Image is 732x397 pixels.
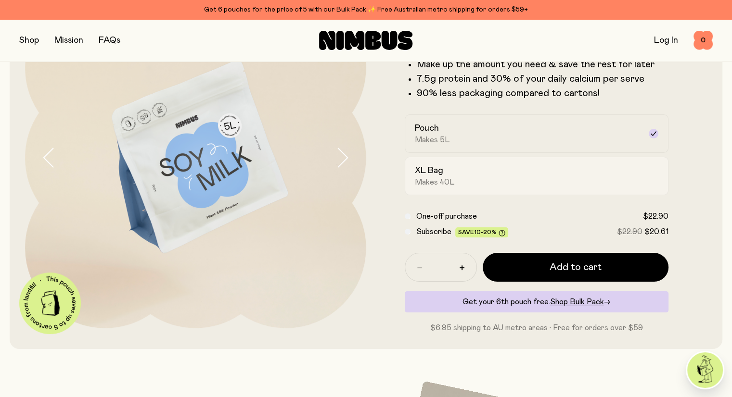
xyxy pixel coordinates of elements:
button: Add to cart [483,253,669,282]
p: $6.95 shipping to AU metro areas · Free for orders over $59 [405,322,669,334]
span: One-off purchase [416,212,477,220]
span: Shop Bulk Pack [550,298,604,306]
img: agent [687,352,723,388]
span: $22.90 [617,228,642,236]
div: Get your 6th pouch free. [405,291,669,312]
span: $22.90 [643,212,668,220]
h2: XL Bag [415,165,443,176]
a: Log In [654,36,678,45]
span: Makes 40L [415,177,455,187]
span: 10-20% [474,229,497,235]
span: Makes 5L [415,135,450,145]
div: Get 6 pouches for the price of 5 with our Bulk Pack ✨ Free Australian metro shipping for orders $59+ [19,4,713,15]
button: 0 [693,31,713,50]
a: FAQs [99,36,120,45]
span: $20.61 [644,228,668,236]
span: Subscribe [416,228,451,236]
li: Make up the amount you need & save the rest for later [417,59,669,70]
h2: Pouch [415,123,439,134]
a: Shop Bulk Pack→ [550,298,611,306]
span: Add to cart [550,261,602,274]
li: 7.5g protein and 30% of your daily calcium per serve [417,73,669,85]
span: Save [458,229,505,236]
a: Mission [54,36,83,45]
p: 90% less packaging compared to cartons! [417,87,669,99]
